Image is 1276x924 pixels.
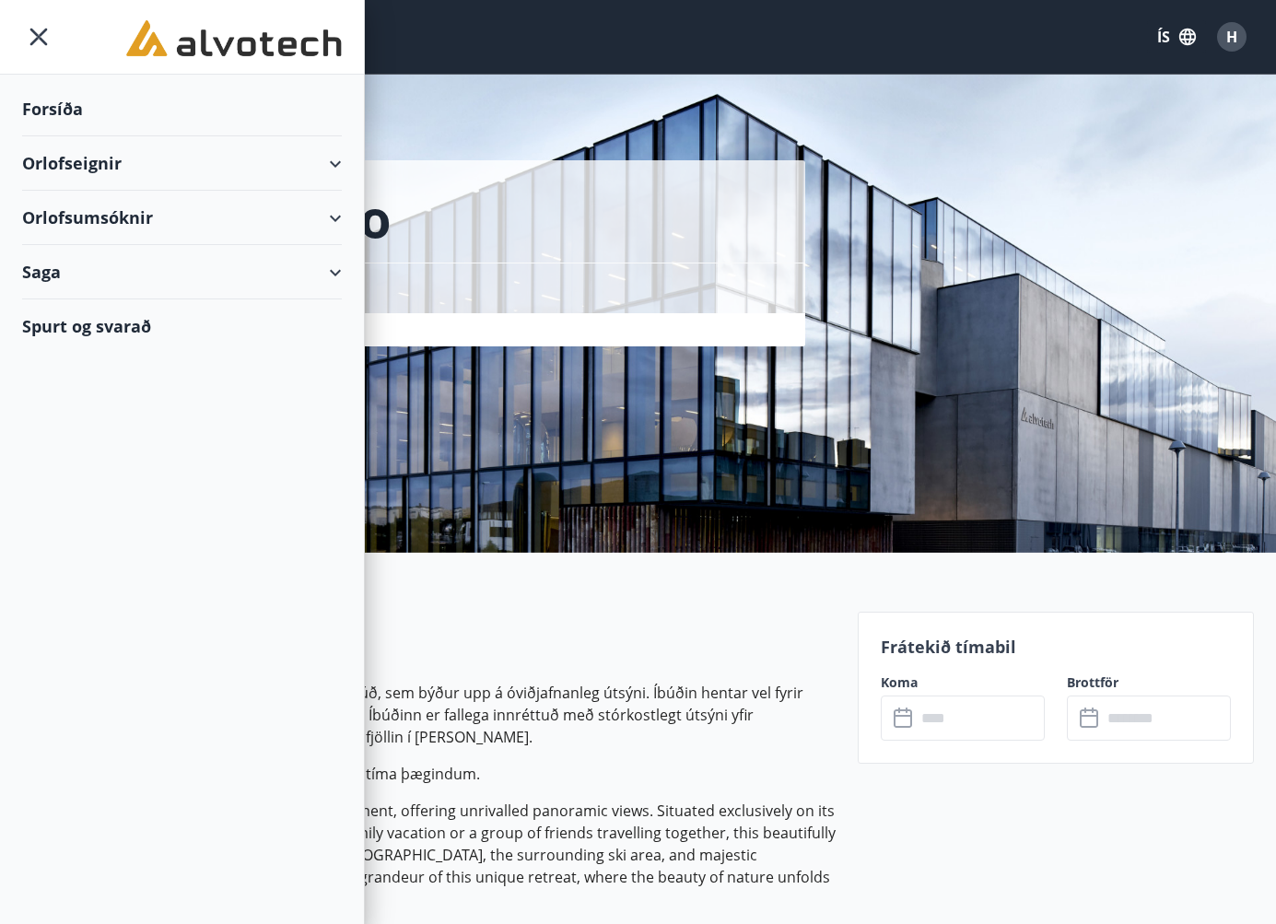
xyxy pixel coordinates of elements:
[22,136,342,191] div: Orlofseignir
[22,619,836,660] h2: Upplýsingar
[1147,20,1206,53] button: ÍS
[1226,27,1237,47] span: H
[1067,673,1231,692] label: Brottför
[22,763,836,785] p: Íbúðin hefur verið uppgerð að fullu með öllum nútíma þægindum.
[22,20,55,53] button: menu
[1210,15,1254,59] button: H
[22,682,836,748] p: Gagginn Siglo er glæsileg, 4 svefnherbergja loftíbúð, sem býður upp á óviðjafnanleg útsýni. Íbúði...
[22,191,342,245] div: Orlofsumsóknir
[126,20,342,57] img: union_logo
[22,82,342,136] div: Forsíða
[881,635,1231,659] p: Frátekið tímabil
[22,299,342,353] div: Spurt og svarað
[881,673,1045,692] label: Koma
[22,245,342,299] div: Saga
[22,800,836,910] p: Welcome to our stunning, 4-bedroom, loft apartment, offering unrivalled panoramic views. Situated...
